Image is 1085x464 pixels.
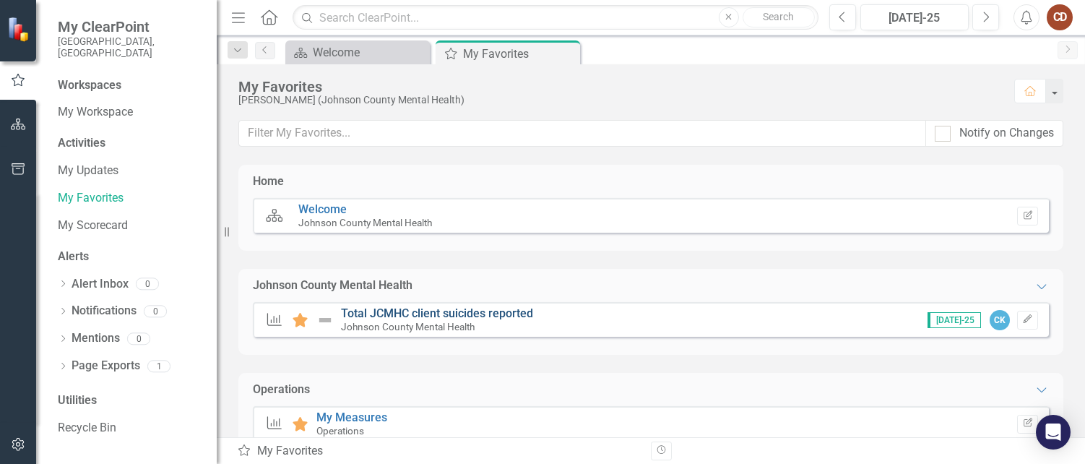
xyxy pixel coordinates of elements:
a: Page Exports [72,358,140,374]
small: Operations [316,425,364,437]
div: Utilities [58,392,202,409]
span: [DATE]-25 [928,312,981,328]
div: [PERSON_NAME] (Johnson County Mental Health) [238,95,1000,106]
button: Search [743,7,815,27]
span: My ClearPoint [58,18,202,35]
img: Not Defined [316,312,334,329]
div: Workspaces [58,77,121,94]
a: Total JCMHC client suicides reported [341,306,533,320]
div: CK [990,310,1010,330]
a: My Workspace [58,104,202,121]
div: Open Intercom Messenger [1036,415,1071,450]
div: 1 [147,360,170,372]
a: Notifications [72,303,137,319]
button: Set Home Page [1017,207,1038,225]
a: Alert Inbox [72,276,129,293]
div: Alerts [58,249,202,265]
small: Johnson County Mental Health [298,217,432,228]
img: ClearPoint Strategy [7,17,33,42]
div: Welcome [313,43,426,61]
a: Recycle Bin [58,420,202,437]
a: Mentions [72,330,120,347]
div: 0 [127,332,150,345]
div: 0 [144,305,167,317]
div: My Favorites [238,79,1000,95]
div: [DATE]-25 [865,9,964,27]
div: Operations [253,382,310,398]
button: CD [1047,4,1073,30]
div: My Favorites [463,45,576,63]
a: Welcome [298,202,347,216]
button: [DATE]-25 [860,4,969,30]
a: My Scorecard [58,218,202,234]
div: Johnson County Mental Health [253,278,412,294]
a: Welcome [289,43,426,61]
div: Notify on Changes [959,125,1054,142]
small: Johnson County Mental Health [341,321,475,332]
a: My Favorites [58,190,202,207]
span: Search [763,11,794,22]
div: My Favorites [237,443,640,460]
div: Activities [58,135,202,152]
input: Filter My Favorites... [238,120,926,147]
input: Search ClearPoint... [293,5,818,30]
a: My Measures [316,411,387,424]
a: My Updates [58,163,202,179]
div: Home [253,173,284,190]
small: [GEOGRAPHIC_DATA], [GEOGRAPHIC_DATA] [58,35,202,59]
div: 0 [136,278,159,291]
